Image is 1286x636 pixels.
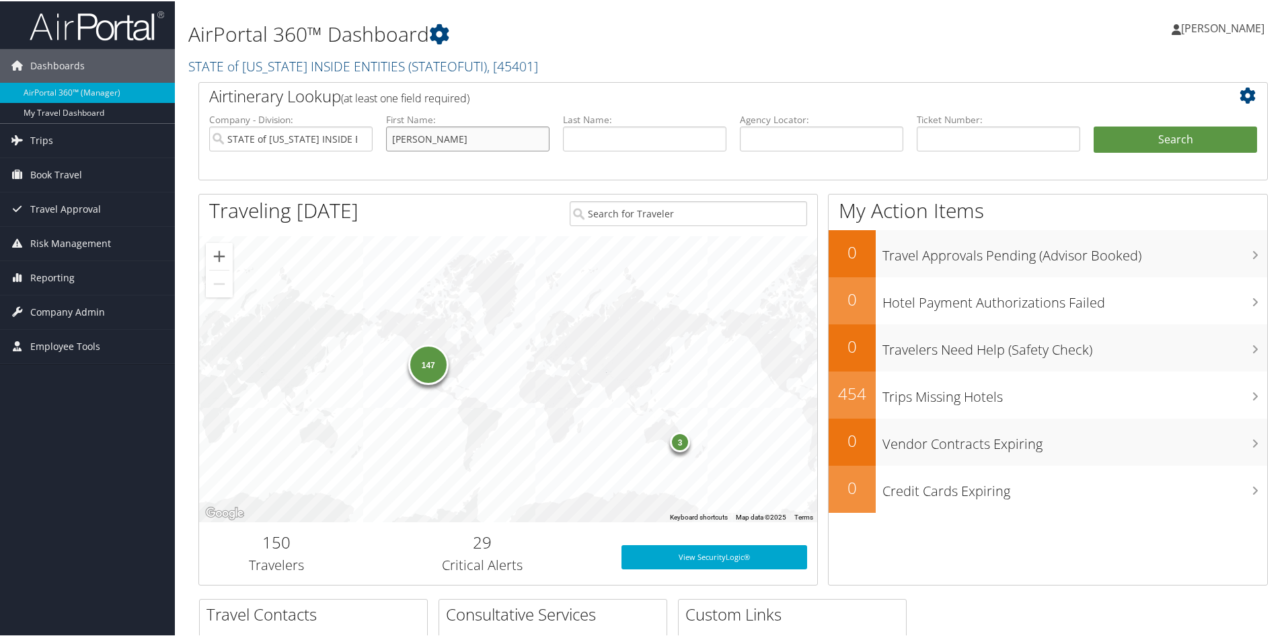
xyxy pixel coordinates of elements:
span: Book Travel [30,157,82,190]
a: 0Hotel Payment Authorizations Failed [829,276,1267,323]
input: Search for Traveler [570,200,807,225]
span: [PERSON_NAME] [1181,20,1264,34]
a: 454Trips Missing Hotels [829,370,1267,417]
a: [PERSON_NAME] [1172,7,1278,47]
a: 0Vendor Contracts Expiring [829,417,1267,464]
h2: Consultative Services [446,602,667,625]
img: airportal-logo.png [30,9,164,40]
label: Agency Locator: [740,112,903,125]
h3: Critical Alerts [364,555,601,573]
h2: 150 [209,530,344,553]
h2: Travel Contacts [206,602,427,625]
h2: 0 [829,287,876,310]
span: , [ 45401 ] [487,56,538,74]
h2: 0 [829,240,876,262]
button: Search [1094,125,1257,152]
span: Company Admin [30,294,105,328]
button: Zoom out [206,269,233,296]
h3: Trips Missing Hotels [882,380,1267,405]
span: Risk Management [30,225,111,259]
button: Keyboard shortcuts [670,511,728,521]
span: Reporting [30,260,75,293]
h2: 454 [829,381,876,404]
h3: Travel Approvals Pending (Advisor Booked) [882,238,1267,264]
h2: Airtinerary Lookup [209,83,1168,106]
a: STATE of [US_STATE] INSIDE ENTITIES [188,56,538,74]
span: Employee Tools [30,328,100,362]
span: Trips [30,122,53,156]
label: Last Name: [563,112,726,125]
a: 0Travelers Need Help (Safety Check) [829,323,1267,370]
h2: 29 [364,530,601,553]
h3: Credit Cards Expiring [882,474,1267,499]
label: First Name: [386,112,550,125]
label: Company - Division: [209,112,373,125]
div: 147 [408,343,448,384]
span: ( STATEOFUTI ) [408,56,487,74]
h3: Travelers Need Help (Safety Check) [882,332,1267,358]
h2: 0 [829,475,876,498]
a: View SecurityLogic® [621,544,807,568]
div: 3 [670,431,690,451]
a: Open this area in Google Maps (opens a new window) [202,503,247,521]
span: (at least one field required) [341,90,469,104]
img: Google [202,503,247,521]
h2: 0 [829,428,876,451]
span: Map data ©2025 [736,512,786,520]
h3: Travelers [209,555,344,573]
a: 0Credit Cards Expiring [829,464,1267,511]
h1: My Action Items [829,195,1267,223]
a: Terms (opens in new tab) [794,512,813,520]
h3: Vendor Contracts Expiring [882,427,1267,452]
button: Zoom in [206,242,233,269]
h1: AirPortal 360™ Dashboard [188,19,915,47]
h3: Hotel Payment Authorizations Failed [882,285,1267,311]
h1: Traveling [DATE] [209,195,358,223]
a: 0Travel Approvals Pending (Advisor Booked) [829,229,1267,276]
h2: Custom Links [685,602,906,625]
span: Dashboards [30,48,85,81]
span: Travel Approval [30,191,101,225]
h2: 0 [829,334,876,357]
label: Ticket Number: [917,112,1080,125]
